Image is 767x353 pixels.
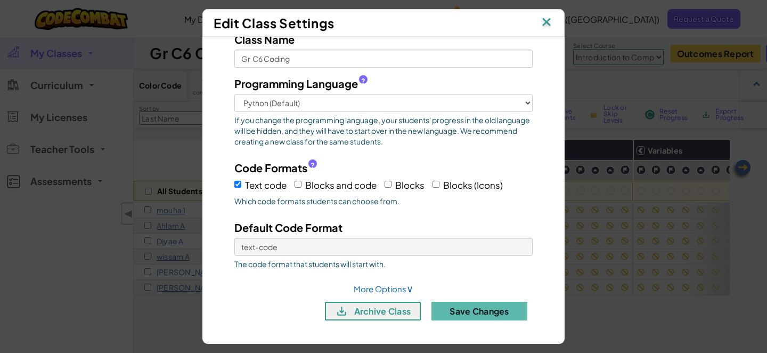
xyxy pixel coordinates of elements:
button: Save Changes [431,302,527,320]
span: Class Name [234,33,295,46]
img: IconArchive.svg [335,304,348,318]
span: The code format that students will start with. [234,259,533,269]
span: Text code [245,179,287,191]
input: Blocks (Icons) [433,181,439,188]
img: IconClose.svg [540,15,553,31]
span: Programming Language [234,76,358,91]
span: Blocks [395,179,425,191]
span: ? [311,161,315,170]
span: ? [361,77,365,85]
span: If you change the programming language, your students' progress in the old language will be hidde... [234,115,533,147]
span: Edit Class Settings [214,15,334,31]
span: Which code formats students can choose from. [234,196,533,206]
span: Blocks (Icons) [443,179,503,191]
input: Text code [234,181,241,188]
span: Code Formats [234,160,307,175]
a: More Options [354,284,413,294]
input: Blocks [385,181,391,188]
span: ∨ [406,282,413,294]
span: Blocks and code [305,179,377,191]
input: Blocks and code [295,181,301,188]
span: Default Code Format [234,221,342,234]
button: archive class [325,302,421,320]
